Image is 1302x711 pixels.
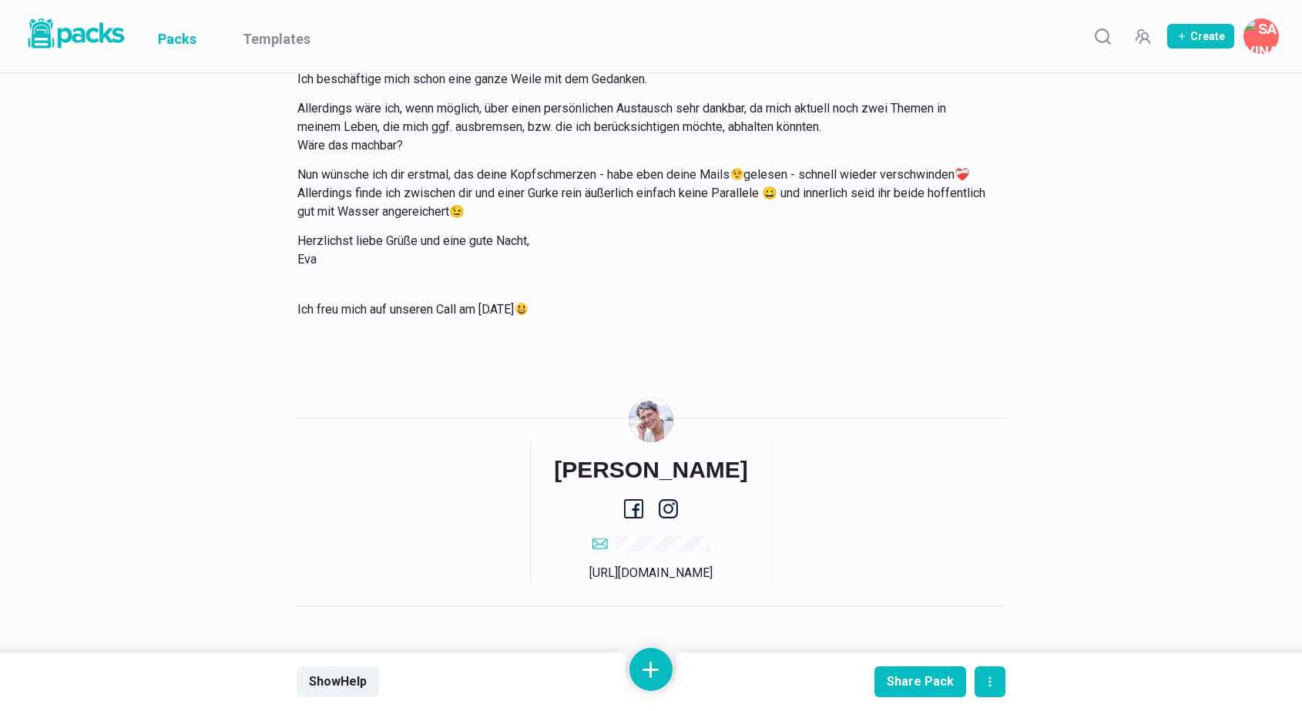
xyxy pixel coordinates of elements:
[887,674,954,689] div: Share Pack
[731,168,743,180] img: 😉
[23,15,127,57] a: Packs logo
[297,166,986,221] p: Nun wünsche ich dir erstmal, das deine Kopfschmerzen - habe eben deine Mails gelesen - schnell wi...
[975,666,1005,697] button: actions
[629,397,673,442] img: Savina Tilmann
[23,15,127,52] img: Packs logo
[297,666,379,697] button: ShowHelp
[589,565,713,580] a: [URL][DOMAIN_NAME]
[874,666,966,697] button: Share Pack
[592,534,710,552] a: email
[297,300,986,319] p: Ich freu mich auf unseren Call am [DATE]
[297,99,986,155] p: Allerdings wäre ich, wenn möglich, über einen persönlichen Austausch sehr dankbar, da mich aktuel...
[515,303,528,315] img: 😃
[1087,21,1118,52] button: Search
[1127,21,1158,52] button: Manage Team Invites
[624,499,643,518] a: facebook
[554,456,748,484] h6: [PERSON_NAME]
[1243,18,1279,54] button: Savina Tilmann
[659,499,678,518] a: instagram
[1167,24,1234,49] button: Create Pack
[297,232,986,269] p: Herzlichst liebe Grüße und eine gute Nacht, Eva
